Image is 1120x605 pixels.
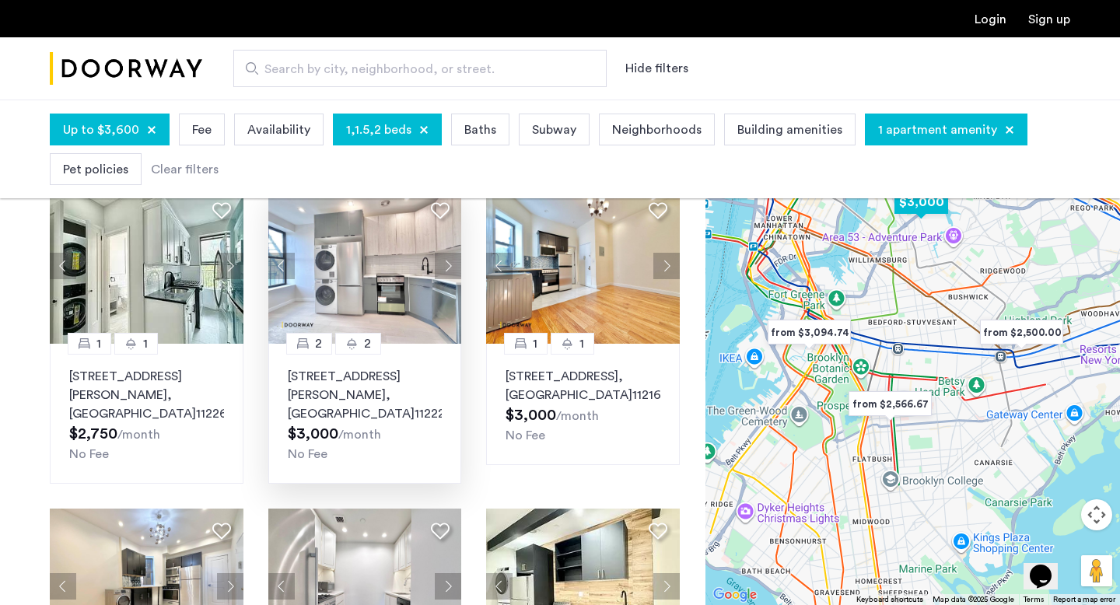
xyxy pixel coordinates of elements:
[506,367,660,404] p: [STREET_ADDRESS] 11216
[653,253,680,279] button: Next apartment
[50,344,243,484] a: 11[STREET_ADDRESS][PERSON_NAME], [GEOGRAPHIC_DATA]11226No Fee
[346,121,411,139] span: 1,1.5,2 beds
[975,13,1006,26] a: Login
[486,573,513,600] button: Previous apartment
[268,253,295,279] button: Previous apartment
[69,448,109,460] span: No Fee
[1028,13,1070,26] a: Registration
[506,407,556,423] span: $3,000
[364,334,371,353] span: 2
[233,50,607,87] input: Apartment Search
[217,573,243,600] button: Next apartment
[486,344,680,465] a: 11[STREET_ADDRESS], [GEOGRAPHIC_DATA]11216No Fee
[1081,499,1112,530] button: Map camera controls
[288,367,443,423] p: [STREET_ADDRESS][PERSON_NAME] 11222
[625,59,688,78] button: Show or hide filters
[288,448,327,460] span: No Fee
[217,253,243,279] button: Next apartment
[268,188,462,344] img: 2013_638472368135661179.jpeg
[532,121,576,139] span: Subway
[464,121,496,139] span: Baths
[192,121,212,139] span: Fee
[1024,594,1044,605] a: Terms (opens in new tab)
[288,426,338,442] span: $3,000
[506,429,545,442] span: No Fee
[96,334,101,353] span: 1
[151,160,219,179] div: Clear filters
[709,585,761,605] a: Open this area in Google Maps (opens a new window)
[842,386,938,421] div: from $2,566.67
[50,40,202,98] img: logo
[737,121,842,139] span: Building amenities
[709,585,761,605] img: Google
[50,188,243,344] img: 2014_638590860018821391.jpeg
[878,121,997,139] span: 1 apartment amenity
[50,253,76,279] button: Previous apartment
[856,594,923,605] button: Keyboard shortcuts
[264,60,563,79] span: Search by city, neighborhood, or street.
[247,121,310,139] span: Availability
[486,188,680,344] img: 2012_638680378881248573.jpeg
[315,334,322,353] span: 2
[338,428,381,441] sub: /month
[486,253,513,279] button: Previous apartment
[50,573,76,600] button: Previous apartment
[1081,555,1112,586] button: Drag Pegman onto the map to open Street View
[63,121,139,139] span: Up to $3,600
[933,596,1014,603] span: Map data ©2025 Google
[1024,543,1073,589] iframe: chat widget
[268,344,462,484] a: 22[STREET_ADDRESS][PERSON_NAME], [GEOGRAPHIC_DATA]11222No Fee
[117,428,160,441] sub: /month
[69,367,224,423] p: [STREET_ADDRESS][PERSON_NAME] 11226
[435,253,461,279] button: Next apartment
[69,426,117,442] span: $2,750
[435,573,461,600] button: Next apartment
[761,315,857,350] div: from $3,094.74
[974,315,1069,350] div: from $2,500.00
[533,334,537,353] span: 1
[612,121,702,139] span: Neighborhoods
[50,40,202,98] a: Cazamio Logo
[653,573,680,600] button: Next apartment
[63,160,128,179] span: Pet policies
[888,184,954,219] div: $3,000
[1053,594,1115,605] a: Report a map error
[579,334,584,353] span: 1
[143,334,148,353] span: 1
[556,410,599,422] sub: /month
[268,573,295,600] button: Previous apartment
